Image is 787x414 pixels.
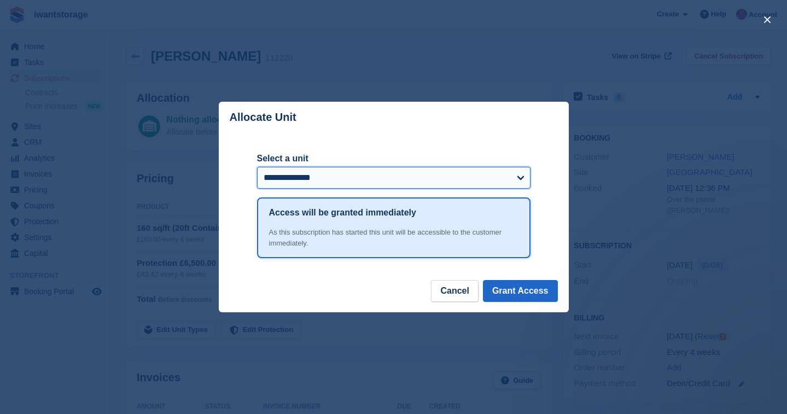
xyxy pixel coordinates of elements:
[431,280,478,302] button: Cancel
[759,11,776,28] button: close
[257,152,531,165] label: Select a unit
[483,280,558,302] button: Grant Access
[230,111,296,124] p: Allocate Unit
[269,206,416,219] h1: Access will be granted immediately
[269,227,518,248] div: As this subscription has started this unit will be accessible to the customer immediately.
